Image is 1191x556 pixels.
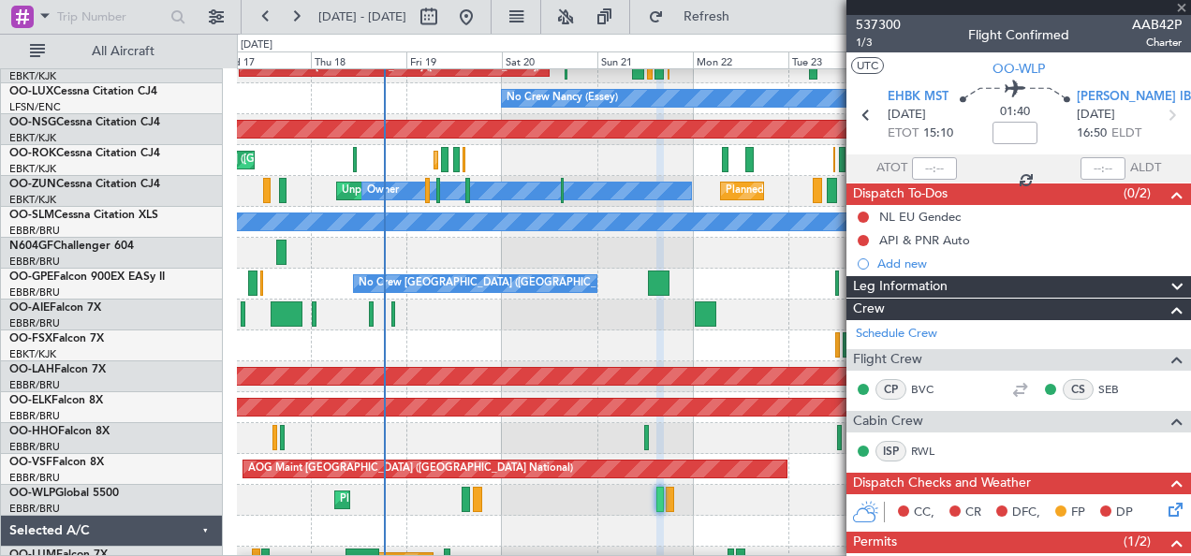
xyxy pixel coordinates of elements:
div: [DATE] [241,37,272,53]
span: [DATE] [888,106,926,124]
span: OO-ZUN [9,179,56,190]
span: ELDT [1111,124,1141,143]
div: Flight Confirmed [968,25,1069,45]
a: OO-SLMCessna Citation XLS [9,210,158,221]
div: ISP [875,441,906,461]
a: BVC [911,381,953,398]
span: OO-NSG [9,117,56,128]
span: OO-WLP [9,488,55,499]
a: EBBR/BRU [9,255,60,269]
span: ATOT [876,159,907,178]
div: No Crew [GEOGRAPHIC_DATA] ([GEOGRAPHIC_DATA] National) [359,270,672,298]
div: Thu 18 [311,51,406,68]
a: OO-FSXFalcon 7X [9,333,104,344]
div: CS [1063,379,1094,400]
span: OO-LUX [9,86,53,97]
a: EBBR/BRU [9,316,60,330]
div: AOG Maint [GEOGRAPHIC_DATA] ([GEOGRAPHIC_DATA] National) [248,455,573,483]
span: ALDT [1130,159,1161,178]
div: Mon 22 [693,51,788,68]
a: SEB [1098,381,1140,398]
div: No Crew Nancy (Essey) [507,84,618,112]
span: Leg Information [853,276,948,298]
span: OO-VSF [9,457,52,468]
span: (0/2) [1124,183,1151,203]
div: Sat 20 [502,51,597,68]
span: Dispatch Checks and Weather [853,473,1031,494]
div: API & PNR Auto [879,232,970,248]
span: N604GF [9,241,53,252]
a: OO-WLPGlobal 5500 [9,488,119,499]
div: Wed 17 [215,51,311,68]
a: EBKT/KJK [9,162,56,176]
input: Trip Number [57,3,165,31]
span: OO-GPE [9,271,53,283]
span: Flight Crew [853,349,922,371]
div: Fri 19 [406,51,502,68]
a: OO-LAHFalcon 7X [9,364,106,375]
a: RWL [911,443,953,460]
span: OO-ROK [9,148,56,159]
a: EBBR/BRU [9,409,60,423]
span: CR [965,504,981,522]
span: OO-ELK [9,395,51,406]
span: All Aircraft [49,45,198,58]
span: CC, [914,504,934,522]
span: AAB42P [1132,15,1182,35]
a: OO-GPEFalcon 900EX EASy II [9,271,165,283]
a: OO-VSFFalcon 8X [9,457,104,468]
div: Sun 21 [597,51,693,68]
span: 1/3 [856,35,901,51]
a: EBKT/KJK [9,69,56,83]
span: FP [1071,504,1085,522]
a: EBBR/BRU [9,224,60,238]
div: Planned Maint Kortrijk-[GEOGRAPHIC_DATA] [726,177,944,205]
span: (1/2) [1124,532,1151,551]
span: OO-AIE [9,302,50,314]
div: NL EU Gendec [879,209,961,225]
span: Dispatch To-Dos [853,183,948,205]
a: OO-NSGCessna Citation CJ4 [9,117,160,128]
span: 01:40 [1000,103,1030,122]
span: OO-WLP [992,59,1045,79]
span: Crew [853,299,885,320]
a: EBBR/BRU [9,378,60,392]
div: CP [875,379,906,400]
span: OO-LAH [9,364,54,375]
span: [DATE] [1077,106,1115,124]
a: OO-ELKFalcon 8X [9,395,103,406]
span: Cabin Crew [853,411,923,432]
a: Schedule Crew [856,325,937,344]
span: ETOT [888,124,919,143]
a: EBBR/BRU [9,440,60,454]
span: DFC, [1012,504,1040,522]
a: LFSN/ENC [9,100,61,114]
a: EBBR/BRU [9,502,60,516]
a: N604GFChallenger 604 [9,241,134,252]
a: OO-LUXCessna Citation CJ4 [9,86,157,97]
a: OO-HHOFalcon 8X [9,426,110,437]
div: Tue 23 [788,51,884,68]
span: Permits [853,532,897,553]
div: Owner [367,177,399,205]
a: EBBR/BRU [9,285,60,300]
span: Charter [1132,35,1182,51]
a: OO-ZUNCessna Citation CJ4 [9,179,160,190]
a: EBKT/KJK [9,131,56,145]
span: Refresh [668,10,746,23]
button: All Aircraft [21,37,203,66]
div: Add new [877,256,1182,271]
span: OO-HHO [9,426,58,437]
button: Refresh [640,2,752,32]
a: EBKT/KJK [9,193,56,207]
div: Planned Maint Liege [340,486,437,514]
span: OO-SLM [9,210,54,221]
span: 16:50 [1077,124,1107,143]
span: OO-FSX [9,333,52,344]
a: EBKT/KJK [9,347,56,361]
span: 15:10 [923,124,953,143]
a: OO-AIEFalcon 7X [9,302,101,314]
span: EHBK MST [888,88,948,107]
button: UTC [851,57,884,74]
div: Unplanned Maint [GEOGRAPHIC_DATA]-[GEOGRAPHIC_DATA] [342,177,644,205]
